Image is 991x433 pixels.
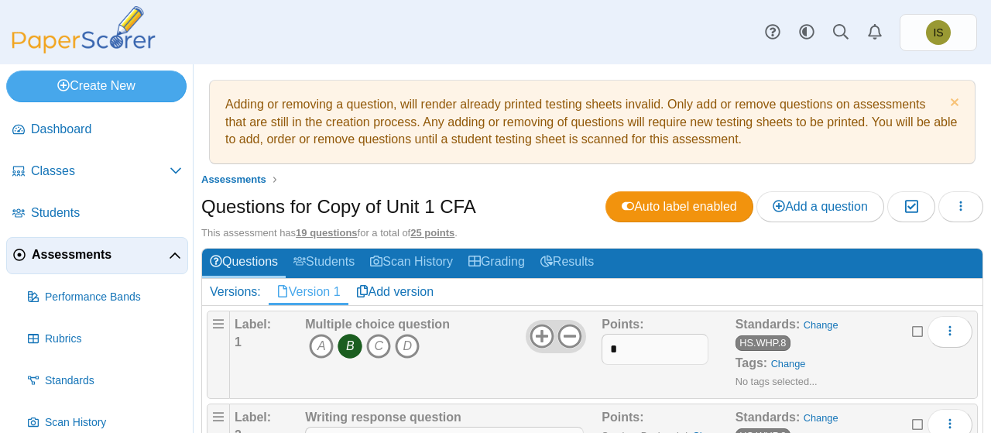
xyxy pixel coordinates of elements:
span: Performance Bands [45,290,182,305]
div: This assessment has for a total of . [201,226,983,240]
b: Label: [235,411,271,424]
a: Standards [22,363,188,400]
span: Assessments [201,174,266,185]
span: Rubrics [45,332,182,347]
span: Classes [31,163,170,180]
b: Writing response question [305,411,461,424]
a: Add version [348,279,442,305]
a: Assessments [197,170,270,190]
a: Performance Bands [22,279,188,316]
a: Grading [461,249,533,277]
small: No tags selected... [736,376,818,387]
i: A [309,334,334,359]
b: Points: [602,318,643,331]
h1: Questions for Copy of Unit 1 CFA [201,194,476,220]
a: Students [286,249,362,277]
a: Auto label enabled [605,191,753,222]
div: Adding or removing a question, will render already printed testing sheets invalid. Only add or re... [218,88,967,156]
b: Standards: [736,318,801,331]
b: Standards: [736,411,801,424]
a: Assessments [6,237,188,274]
b: Label: [235,318,271,331]
b: Points: [602,411,643,424]
a: Classes [6,153,188,191]
div: Versions: [202,279,269,305]
a: PaperScorer [6,43,161,56]
a: Scan History [362,249,461,277]
button: More options [928,316,972,347]
span: Scan History [45,415,182,431]
b: 1 [235,335,242,349]
img: PaperScorer [6,6,161,53]
a: Alerts [858,15,892,50]
i: B [338,334,362,359]
span: Auto label enabled [622,200,737,213]
i: D [395,334,420,359]
a: Create New [6,70,187,101]
a: Rubrics [22,321,188,358]
span: Students [31,204,182,222]
span: Isaiah Sexton [926,20,951,45]
span: Assessments [32,246,169,263]
b: Multiple choice question [305,318,450,331]
span: Standards [45,373,182,389]
a: Results [533,249,602,277]
a: HS.WHP.8 [736,335,790,351]
span: Add a question [773,200,868,213]
a: Change [771,358,806,369]
span: Dashboard [31,121,182,138]
div: Drag handle [207,311,230,399]
a: Questions [202,249,286,277]
i: C [366,334,391,359]
a: Dashboard [6,112,188,149]
span: Isaiah Sexton [933,27,943,38]
b: Tags: [736,356,767,369]
a: Change [804,319,838,331]
u: 19 questions [296,227,357,239]
a: Isaiah Sexton [900,14,977,51]
a: Add a question [756,191,884,222]
a: Dismiss notice [946,96,959,112]
a: Change [804,412,838,424]
a: Version 1 [269,279,348,305]
a: Students [6,195,188,232]
u: 25 points [410,227,454,239]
